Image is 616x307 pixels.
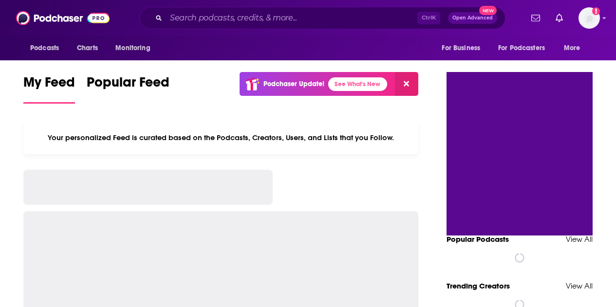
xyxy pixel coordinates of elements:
[564,41,580,55] span: More
[77,41,98,55] span: Charts
[23,121,418,154] div: Your personalized Feed is curated based on the Podcasts, Creators, Users, and Lists that you Follow.
[23,74,75,104] a: My Feed
[566,281,593,290] a: View All
[527,10,544,26] a: Show notifications dropdown
[579,7,600,29] img: User Profile
[435,39,492,57] button: open menu
[479,6,497,15] span: New
[263,80,324,88] p: Podchaser Update!
[109,39,163,57] button: open menu
[552,10,567,26] a: Show notifications dropdown
[442,41,480,55] span: For Business
[566,235,593,244] a: View All
[579,7,600,29] span: Logged in as jartea
[592,7,600,15] svg: Add a profile image
[166,10,417,26] input: Search podcasts, credits, & more...
[87,74,169,104] a: Popular Feed
[328,77,387,91] a: See What's New
[452,16,493,20] span: Open Advanced
[23,39,72,57] button: open menu
[492,39,559,57] button: open menu
[30,41,59,55] span: Podcasts
[417,12,440,24] span: Ctrl K
[16,9,110,27] img: Podchaser - Follow, Share and Rate Podcasts
[448,12,497,24] button: Open AdvancedNew
[498,41,545,55] span: For Podcasters
[447,235,509,244] a: Popular Podcasts
[557,39,593,57] button: open menu
[447,281,510,290] a: Trending Creators
[139,7,505,29] div: Search podcasts, credits, & more...
[71,39,104,57] a: Charts
[23,74,75,96] span: My Feed
[115,41,150,55] span: Monitoring
[87,74,169,96] span: Popular Feed
[579,7,600,29] button: Show profile menu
